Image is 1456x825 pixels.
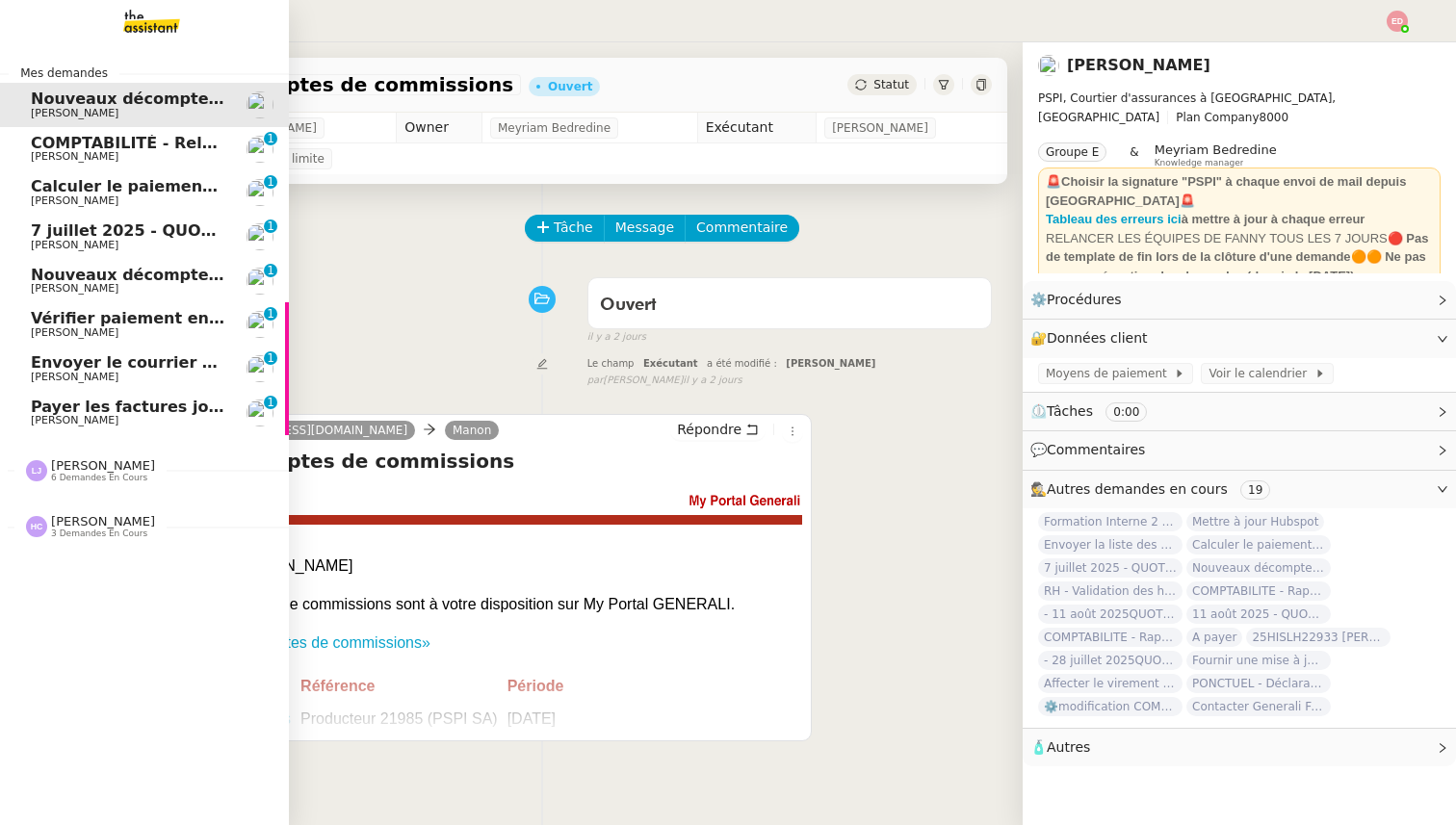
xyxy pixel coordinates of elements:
td: Owner [397,113,482,143]
span: Formation Interne 2 - [PERSON_NAME] [1038,512,1183,531]
p: 1 [267,175,274,193]
small: [PERSON_NAME] [587,373,742,389]
p: 1 [267,396,274,413]
span: Meyriam Bedredine [498,118,611,138]
app-user-label: Knowledge manager [1155,142,1277,168]
p: Bonjour Monsieur [PERSON_NAME] [101,554,803,578]
div: Ouvert [548,81,592,92]
p: 1 [267,307,274,324]
nz-badge-sup: 1 [264,351,277,365]
span: [PERSON_NAME] [31,239,118,251]
nz-tag: 0:00 [1105,402,1147,422]
span: [PERSON_NAME] [31,194,118,207]
td: Producteur 21985 (PSPI SA) [296,703,503,735]
span: [PERSON_NAME] [31,414,118,426]
span: 3 demandes en cours [51,529,147,539]
span: Ouvert [600,296,657,314]
td: Exécutant [697,113,817,143]
span: false [587,344,619,359]
span: Nouveaux décomptes de commissions [31,90,361,108]
span: 7 juillet 2025 - QUOTIDIEN Gestion boite mail Accounting [31,221,526,240]
span: Mes demandes [9,64,119,83]
nz-tag: 19 [1240,480,1270,500]
span: 11 août 2025 - QUOTIDIEN Gestion boite mail Accounting [1186,605,1331,624]
p: 1 [267,264,274,281]
span: Envoyer le courrier recommandé [31,353,315,372]
div: 💬Commentaires [1023,431,1456,469]
span: Nouveaux décomptes de commissions [100,75,513,94]
p: 1 [267,351,274,369]
img: users%2Fa6PbEmLwvGXylUqKytRPpDpAx153%2Favatar%2Ffanny.png [247,179,273,206]
span: Tâches [1047,403,1093,419]
button: Tâche [525,215,605,242]
span: il y a 2 jours [683,373,741,389]
span: A payer [1186,628,1242,647]
nz-tag: Groupe E [1038,142,1106,162]
img: svg [26,516,47,537]
td: [DATE] [503,703,569,735]
span: COMPTABILITE - Rapprochement bancaire - 11 août 2025 [1038,628,1183,647]
span: 💬 [1030,442,1154,457]
span: Mettre à jour Hubspot [1186,512,1324,531]
a: [PERSON_NAME] [1067,56,1210,74]
a: Tableau des erreurs ici [1046,212,1182,226]
span: [PERSON_NAME] [31,107,118,119]
img: svg [1387,11,1408,32]
th: Référence [296,670,503,703]
span: Payer les factures jointes [31,398,251,416]
th: Période [503,670,569,703]
span: Voir le calendrier [1209,364,1313,383]
span: par [587,373,604,389]
div: ⏲️Tâches 0:00 [1023,393,1456,430]
span: - 11 août 2025QUOTIDIEN - OPAL - Gestion de la boîte mail OPAL [1038,605,1183,624]
span: Affecter le virement en attente [1038,674,1183,693]
nz-badge-sup: 1 [264,175,277,189]
nz-badge-sup: 1 [264,307,277,321]
nz-badge-sup: 1 [264,264,277,277]
button: Message [604,215,686,242]
img: users%2FC0n4RBXzEbUC5atUgsP2qpDRH8u1%2Favatar%2F48114808-7f8b-4f9a-89ba-6a29867a11d8 [247,400,273,426]
nz-badge-sup: 1 [264,396,277,409]
img: users%2Fa6PbEmLwvGXylUqKytRPpDpAx153%2Favatar%2Ffanny.png [247,91,273,118]
span: 8000 [1260,111,1289,124]
div: RELANCER LES ÉQUIPES DE FANNY TOUS LES 7 JOURS [1046,229,1433,286]
span: COMPTABILITE - Rapprochement bancaire - 24 juillet 2025 [1186,581,1331,601]
td: [DATE] [503,735,569,768]
img: users%2Fa6PbEmLwvGXylUqKytRPpDpAx153%2Favatar%2Ffanny.png [247,223,273,250]
span: Procédures [1047,292,1122,307]
span: Plan Company [1176,111,1259,124]
span: 🔐 [1030,327,1156,349]
span: ⚙️modification COMPTABILITE - Relances factures impayées (factures ouvertes) [1038,697,1183,716]
span: PSPI, Courtier d'assurances à [GEOGRAPHIC_DATA], [GEOGRAPHIC_DATA] [1038,91,1336,124]
strong: 🔴 Pas de template de fin lors de la clôture d'une demande🟠🟠 Ne pas accuser réception des demandes... [1046,231,1428,283]
span: Nouveaux décomptes de commissions [31,266,361,284]
span: Autres [1047,739,1090,755]
span: a été modifié : [707,358,777,369]
p: Les nouveaux décomptes de commissions sont à votre disposition sur My Portal GENERALI. [101,593,803,616]
span: false [587,269,619,284]
span: Vérifier paiement en Euros pour Team2act [31,309,397,327]
button: Commentaire [685,215,799,242]
span: Calculer le paiement de CHF 2,063.41 [1186,535,1331,554]
img: users%2F7K2oJOLpD4dpuCF1ASXv5r22U773%2Favatar%2Finterv002218.jpeg [247,355,273,382]
p: 1 [267,132,274,149]
span: Commentaires [1047,442,1145,457]
img: users%2Fa6PbEmLwvGXylUqKytRPpDpAx153%2Favatar%2Ffanny.png [247,268,273,295]
span: Envoyer la liste des clients et assureurs [1038,535,1183,554]
span: 25HISLH22933 [PERSON_NAME] & 25HISLJ23032 [PERSON_NAME] [1246,628,1391,647]
strong: 🚨Choisir la signature "PSPI" à chaque envoi de mail depuis [GEOGRAPHIC_DATA]🚨 [1046,174,1406,208]
span: Knowledge manager [1155,158,1244,168]
span: 6 demandes en cours [51,473,147,483]
img: users%2FALbeyncImohZ70oG2ud0kR03zez1%2Favatar%2F645c5494-5e49-4313-a752-3cbe407590be [247,311,273,338]
div: 🧴Autres [1023,729,1456,766]
span: Fournir une mise à jour urgente [1186,651,1331,670]
span: Calculer le paiement de CHF 2,063.41 [31,177,358,195]
img: ATT00001.png [101,484,803,526]
span: ⏲️ [1030,403,1163,419]
span: Répondre [677,420,741,439]
span: PONCTUEL - Déclaration [PERSON_NAME] - [DATE] [1186,674,1331,693]
span: Contacter Generali France pour demande AU094424 [1186,697,1331,716]
button: Répondre [670,419,766,440]
span: Autres demandes en cours [1047,481,1228,497]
